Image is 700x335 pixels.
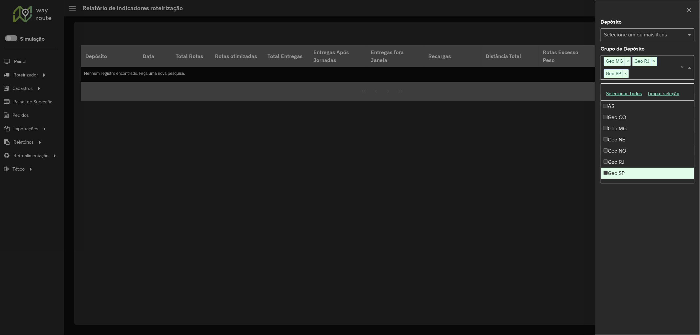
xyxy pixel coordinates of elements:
[623,70,628,78] span: ×
[601,157,694,168] div: Geo RJ
[633,57,651,65] span: Geo RJ
[601,145,694,157] div: Geo NO
[601,134,694,145] div: Geo NE
[604,57,625,65] span: Geo MG
[601,83,694,183] ng-dropdown-panel: Options list
[604,70,623,77] span: Geo SP
[601,168,694,179] div: Geo SP
[681,64,686,72] span: Clear all
[601,112,694,123] div: Geo CO
[625,57,630,65] span: ×
[601,101,694,112] div: AS
[651,57,657,65] span: ×
[601,179,694,190] div: Geo Sul
[601,123,694,134] div: Geo MG
[645,89,682,99] button: Limpar seleção
[601,45,645,53] label: Grupo de Depósito
[601,18,622,26] label: Depósito
[603,89,645,99] button: Selecionar Todos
